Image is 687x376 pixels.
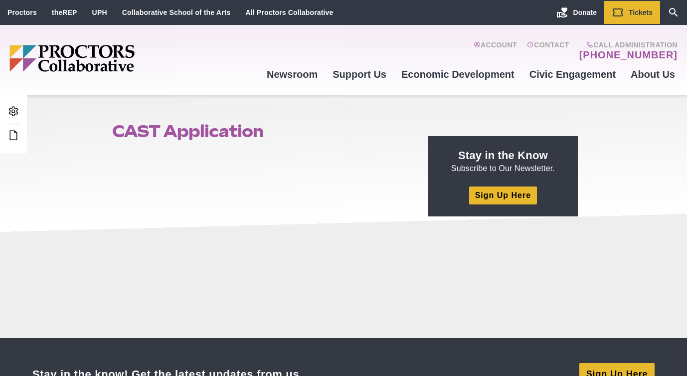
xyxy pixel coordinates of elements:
p: Subscribe to Our Newsletter. [440,148,566,174]
span: Tickets [629,8,653,16]
a: Donate [549,1,604,24]
a: UPH [92,8,107,16]
a: Civic Engagement [522,61,623,88]
a: All Proctors Collaborative [245,8,333,16]
span: Call Administration [576,41,678,49]
a: Sign Up Here [469,187,537,204]
a: Support Us [325,61,394,88]
a: Proctors [7,8,37,16]
a: [PHONE_NUMBER] [579,49,678,61]
strong: Stay in the Know [458,149,548,162]
a: Newsroom [259,61,325,88]
h1: CAST Application [112,122,405,141]
a: Admin Area [5,103,22,121]
span: Donate [573,8,597,16]
a: Account [474,41,517,61]
a: theREP [52,8,77,16]
a: Collaborative School of the Arts [122,8,231,16]
a: Contact [527,41,569,61]
a: About Us [623,61,683,88]
a: Economic Development [394,61,522,88]
a: Search [660,1,687,24]
a: Tickets [604,1,660,24]
img: Proctors logo [9,45,211,72]
a: Edit this Post/Page [5,127,22,145]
